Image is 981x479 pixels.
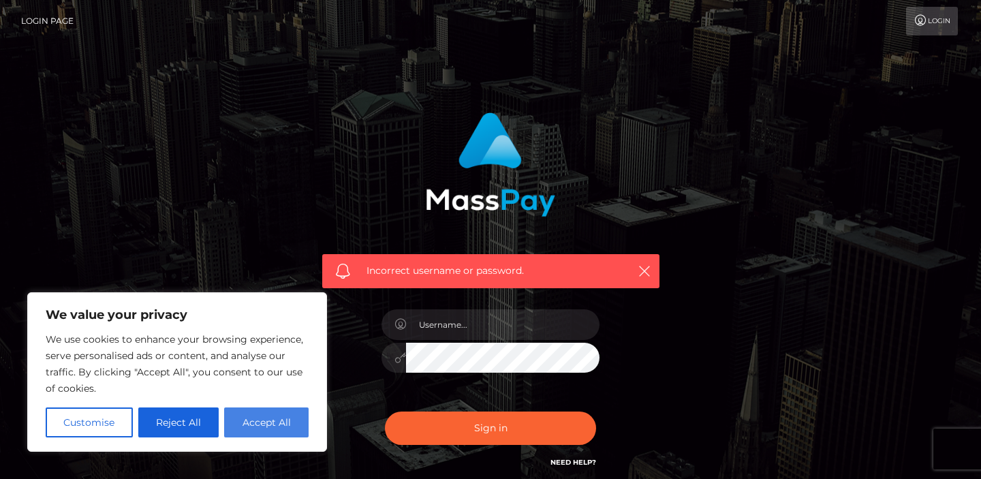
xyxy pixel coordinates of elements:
[406,309,599,340] input: Username...
[27,292,327,452] div: We value your privacy
[224,407,309,437] button: Accept All
[138,407,219,437] button: Reject All
[46,331,309,397] p: We use cookies to enhance your browsing experience, serve personalised ads or content, and analys...
[46,307,309,323] p: We value your privacy
[426,112,555,217] img: MassPay Login
[367,264,615,278] span: Incorrect username or password.
[550,458,596,467] a: Need Help?
[46,407,133,437] button: Customise
[906,7,958,35] a: Login
[385,412,596,445] button: Sign in
[21,7,74,35] a: Login Page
